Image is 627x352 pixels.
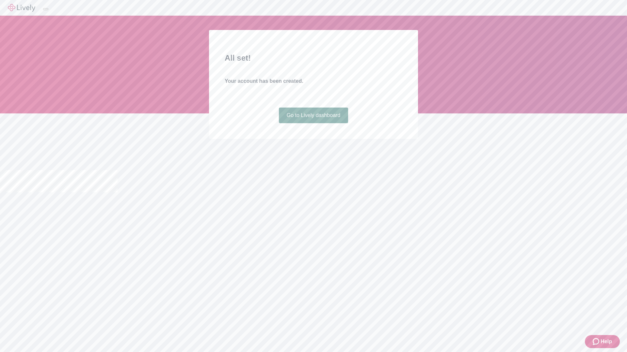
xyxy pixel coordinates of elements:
[225,52,402,64] h2: All set!
[279,108,348,123] a: Go to Lively dashboard
[8,4,35,12] img: Lively
[225,77,402,85] h4: Your account has been created.
[601,338,612,345] span: Help
[585,335,620,348] button: Zendesk support iconHelp
[593,338,601,345] svg: Zendesk support icon
[43,8,48,10] button: Log out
